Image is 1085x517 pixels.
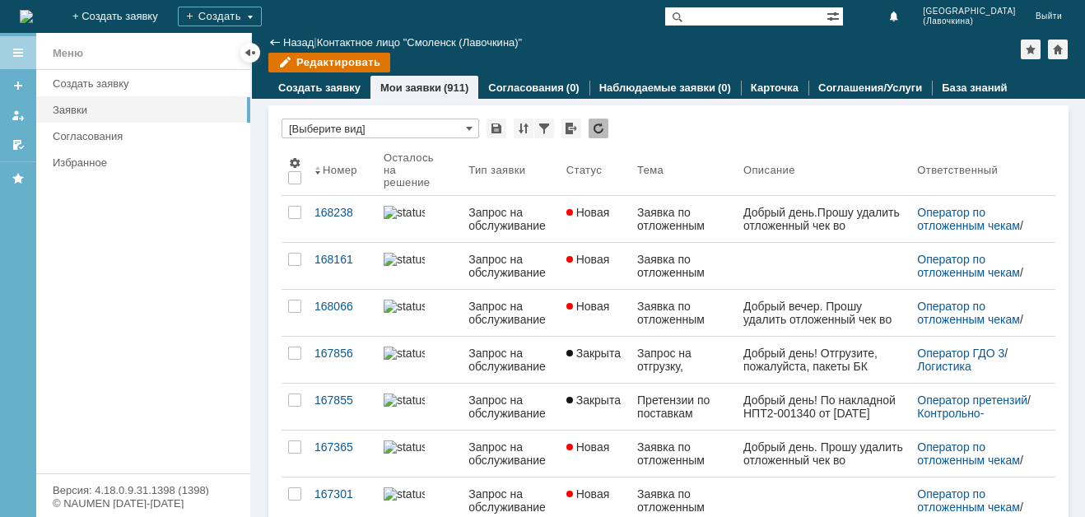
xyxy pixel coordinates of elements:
[384,151,442,189] div: Осталось на решение
[462,196,560,242] a: Запрос на обслуживание
[1021,40,1041,59] div: Добавить в избранное
[560,196,631,242] a: Новая
[377,145,462,196] th: Осталось на решение
[923,7,1016,16] span: [GEOGRAPHIC_DATA]
[917,487,1036,514] div: /
[487,119,506,138] div: Сохранить вид
[5,72,31,99] a: Создать заявку
[308,196,377,242] a: 168238
[637,253,730,279] div: Заявка по отложенным чекам
[462,243,560,289] a: Запрос на обслуживание
[314,347,370,360] div: 167856
[53,130,240,142] div: Согласования
[560,337,631,383] a: Закрыта
[917,164,998,176] div: Ответственный
[917,300,1036,326] div: /
[384,347,425,360] img: statusbar-100 (1).png
[377,384,462,430] a: statusbar-100 (1).png
[46,123,247,149] a: Согласования
[917,253,1020,279] a: Оператор по отложенным чекам
[566,164,602,176] div: Статус
[377,243,462,289] a: statusbar-0 (1).png
[53,44,83,63] div: Меню
[560,384,631,430] a: Закрыта
[560,431,631,477] a: Новая
[314,394,370,407] div: 167855
[827,7,843,23] span: Расширенный поиск
[240,43,260,63] div: Скрыть меню
[488,82,564,94] a: Согласования
[917,347,1036,373] div: /
[380,82,441,94] a: Мои заявки
[566,82,580,94] div: (0)
[468,394,553,420] div: Запрос на обслуживание
[5,102,31,128] a: Мои заявки
[631,196,737,242] a: Заявка по отложенным чекам
[314,253,370,266] div: 168161
[637,394,730,420] div: Претензии по поставкам
[566,300,610,313] span: Новая
[314,487,370,501] div: 167301
[637,347,730,373] div: Запрос на отгрузку, продажу пакетов БК
[308,337,377,383] a: 167856
[599,82,715,94] a: Наблюдаемые заявки
[566,347,621,360] span: Закрыта
[288,156,301,170] span: Настройки
[631,243,737,289] a: Заявка по отложенным чекам
[278,82,361,94] a: Создать заявку
[566,206,610,219] span: Новая
[462,290,560,336] a: Запрос на обслуживание
[637,300,730,326] div: Заявка по отложенным чекам
[308,243,377,289] a: 168161
[462,431,560,477] a: Запрос на обслуживание
[560,290,631,336] a: Новая
[942,82,1007,94] a: База знаний
[637,487,730,514] div: Заявка по отложенным чекам
[561,119,581,138] div: Экспорт списка
[631,337,737,383] a: Запрос на отгрузку, продажу пакетов БК
[468,487,553,514] div: Запрос на обслуживание
[468,206,553,232] div: Запрос на обслуживание
[323,164,357,176] div: Номер
[314,440,370,454] div: 167365
[923,16,1016,26] span: (Лавочкина)
[384,394,425,407] img: statusbar-100 (1).png
[566,394,621,407] span: Закрыта
[917,347,1004,360] a: Оператор ГДО 3
[917,440,1020,467] a: Оператор по отложенным чекам
[444,82,468,94] div: (911)
[384,487,425,501] img: statusbar-0 (1).png
[468,164,525,176] div: Тип заявки
[468,253,553,279] div: Запрос на обслуживание
[384,440,425,454] img: statusbar-0 (1).png
[314,300,370,313] div: 168066
[718,82,731,94] div: (0)
[20,10,33,23] a: Перейти на домашнюю страницу
[317,36,523,49] div: Контактное лицо "Смоленск (Лавочкина)"
[637,164,664,176] div: Тема
[1048,40,1068,59] div: Сделать домашней страницей
[46,97,247,123] a: Заявки
[468,347,553,373] div: Запрос на обслуживание
[308,431,377,477] a: 167365
[377,337,462,383] a: statusbar-100 (1).png
[53,104,240,116] div: Заявки
[751,82,799,94] a: Карточка
[566,440,610,454] span: Новая
[5,132,31,158] a: Мои согласования
[566,253,610,266] span: Новая
[917,253,1036,279] div: /
[53,156,222,169] div: Избранное
[917,440,1036,467] div: /
[468,440,553,467] div: Запрос на обслуживание
[818,82,922,94] a: Соглашения/Услуги
[534,119,554,138] div: Фильтрация...
[631,290,737,336] a: Заявка по отложенным чекам
[743,164,795,176] div: Описание
[468,300,553,326] div: Запрос на обслуживание
[637,206,730,232] div: Заявка по отложенным чекам
[384,206,425,219] img: statusbar-0 (1).png
[514,119,533,138] div: Сортировка...
[314,35,316,48] div: |
[566,487,610,501] span: Новая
